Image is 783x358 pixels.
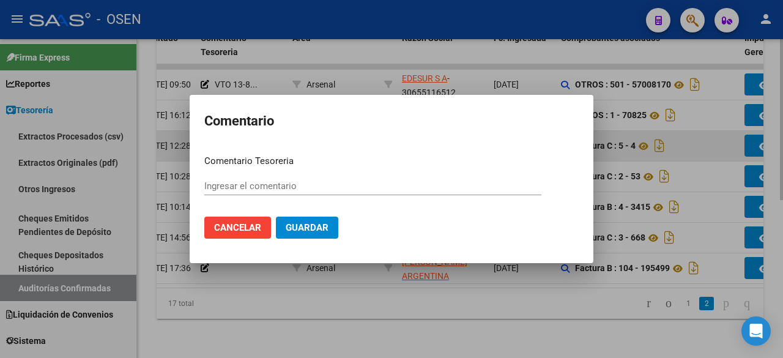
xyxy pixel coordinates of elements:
[741,316,771,346] div: Open Intercom Messenger
[214,222,261,233] span: Cancelar
[204,154,579,168] p: Comentario Tesoreria
[276,217,338,239] button: Guardar
[286,222,328,233] span: Guardar
[204,110,579,133] h2: Comentario
[204,217,271,239] button: Cancelar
